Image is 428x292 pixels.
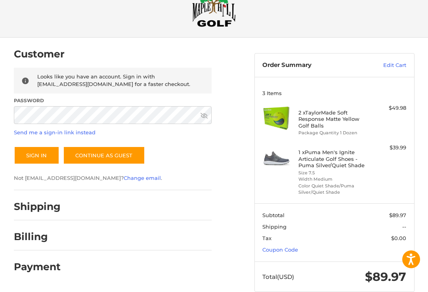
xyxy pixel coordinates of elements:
[365,269,406,284] span: $89.97
[370,104,406,112] div: $49.98
[14,174,212,182] p: Not [EMAIL_ADDRESS][DOMAIN_NAME]? .
[14,261,61,273] h2: Payment
[262,246,298,253] a: Coupon Code
[298,149,369,168] h4: 1 x Puma Men's Ignite Articulate Golf Shoes - Puma Silver/Quiet Shade
[262,90,406,96] h3: 3 Items
[262,223,287,230] span: Shipping
[14,146,59,164] button: Sign In
[298,176,369,183] li: Width Medium
[262,212,285,218] span: Subtotal
[298,183,369,196] li: Color Quiet Shade/Puma Silver/Quiet Shade
[262,61,360,69] h3: Order Summary
[402,223,406,230] span: --
[14,129,96,136] a: Send me a sign-in link instead
[370,144,406,152] div: $39.99
[262,235,271,241] span: Tax
[14,200,61,213] h2: Shipping
[360,61,406,69] a: Edit Cart
[63,146,145,164] a: Continue as guest
[298,170,369,176] li: Size 7.5
[389,212,406,218] span: $89.97
[124,175,161,181] a: Change email
[391,235,406,241] span: $0.00
[14,48,65,60] h2: Customer
[298,130,369,136] li: Package Quantity 1 Dozen
[14,231,60,243] h2: Billing
[298,109,369,129] h4: 2 x TaylorMade Soft Response Matte Yellow Golf Balls
[14,97,212,104] label: Password
[37,73,190,88] span: Looks like you have an account. Sign in with [EMAIL_ADDRESS][DOMAIN_NAME] for a faster checkout.
[262,273,294,281] span: Total (USD)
